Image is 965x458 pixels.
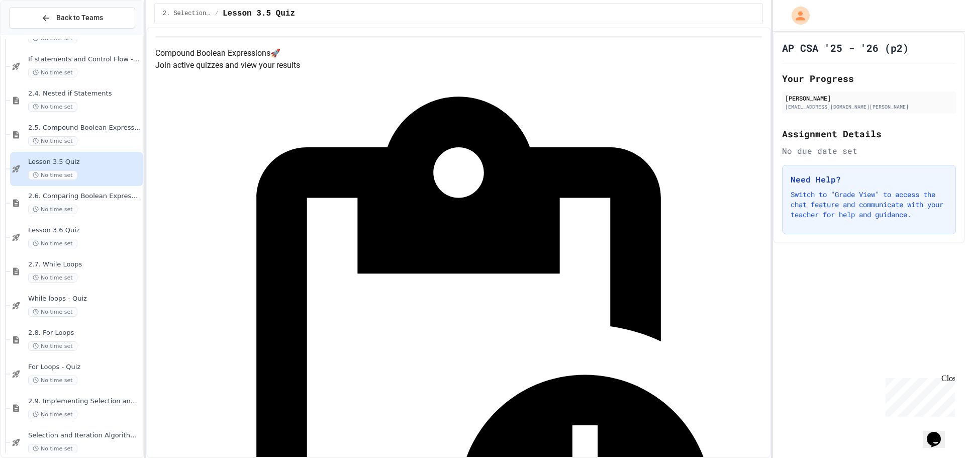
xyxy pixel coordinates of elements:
div: No due date set [782,145,956,157]
div: My Account [781,4,812,27]
span: No time set [28,239,77,248]
span: No time set [28,136,77,146]
span: No time set [28,170,77,180]
span: 2.4. Nested if Statements [28,89,141,98]
h3: Need Help? [791,173,947,186]
span: 2.7. While Loops [28,260,141,269]
iframe: chat widget [923,418,955,448]
p: Switch to "Grade View" to access the chat feature and communicate with your teacher for help and ... [791,190,947,220]
span: Lesson 3.5 Quiz [28,158,141,166]
span: No time set [28,307,77,317]
span: 2. Selection and Iteration [163,10,211,18]
span: Lesson 3.5 Quiz [223,8,295,20]
iframe: chat widget [882,374,955,417]
span: / [215,10,219,18]
span: 2.9. Implementing Selection and Iteration Algorithms [28,397,141,406]
span: For Loops - Quiz [28,363,141,372]
span: No time set [28,273,77,283]
button: Back to Teams [9,7,135,29]
span: 2.5. Compound Boolean Expressions [28,124,141,132]
h2: Assignment Details [782,127,956,141]
span: No time set [28,341,77,351]
span: 2.8. For Loops [28,329,141,337]
div: Chat with us now!Close [4,4,69,64]
p: Join active quizzes and view your results [155,59,762,71]
span: If statements and Control Flow - Quiz [28,55,141,64]
span: Lesson 3.6 Quiz [28,226,141,235]
span: While loops - Quiz [28,295,141,303]
span: No time set [28,376,77,385]
span: No time set [28,205,77,214]
span: No time set [28,102,77,112]
h2: Your Progress [782,71,956,85]
span: No time set [28,410,77,419]
div: [EMAIL_ADDRESS][DOMAIN_NAME][PERSON_NAME] [785,103,953,111]
span: No time set [28,444,77,453]
div: [PERSON_NAME] [785,94,953,103]
h1: AP CSA '25 - '26 (p2) [782,41,909,55]
span: No time set [28,68,77,77]
span: 2.6. Comparing Boolean Expressions ([PERSON_NAME] Laws) [28,192,141,201]
span: Back to Teams [56,13,103,23]
h4: Compound Boolean Expressions 🚀 [155,47,762,59]
span: Selection and Iteration Algorithms - Topic 2.9 [28,431,141,440]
